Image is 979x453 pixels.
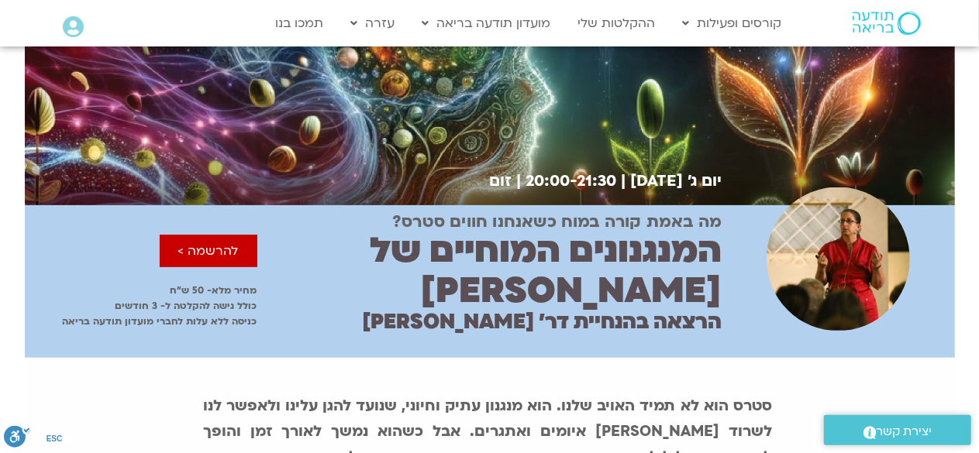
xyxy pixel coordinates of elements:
[343,9,403,38] a: עזרה
[160,235,257,267] a: להרשמה >
[824,415,971,445] a: יצירת קשר
[415,9,559,38] a: מועדון תודעה בריאה
[392,213,722,232] h2: מה באמת קורה במוח כשאנחנו חווים סטרס?
[25,283,257,329] p: מחיר מלא- 50 ש״ח כולל גישה להקלטה ל- 3 חודשים כניסה ללא עלות לחברי מועדון תודעה בריאה
[853,12,921,35] img: תודעה בריאה
[571,9,664,38] a: ההקלטות שלי
[363,311,722,334] h2: הרצאה בהנחיית דר׳ [PERSON_NAME]
[178,244,239,258] span: להרשמה >
[257,231,722,311] h2: המנגנונים המוחיים של [PERSON_NAME]
[675,9,790,38] a: קורסים ופעילות
[268,9,332,38] a: תמכו בנו
[478,172,722,190] h2: יום ג׳ [DATE] | 20:00-21:30 | זום
[877,421,932,442] span: יצירת קשר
